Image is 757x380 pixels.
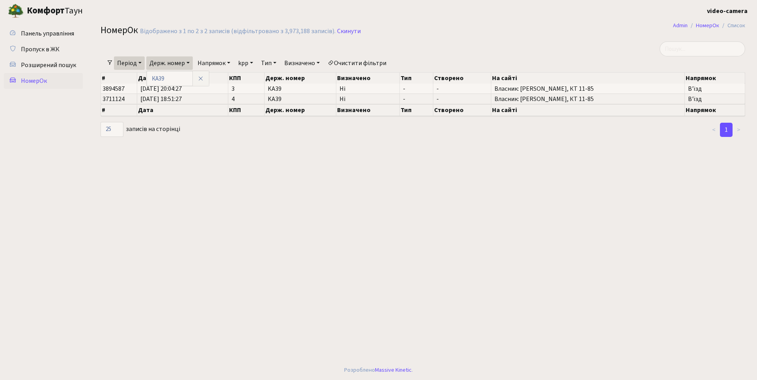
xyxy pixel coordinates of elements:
span: Власник: [PERSON_NAME], КТ 11-85 [494,86,681,92]
span: Таун [27,4,83,18]
th: КПП [228,104,264,116]
span: [DATE] 20:04:27 [140,86,225,92]
a: НомерОк [4,73,83,89]
th: Держ. номер [265,104,337,116]
a: Пропуск в ЖК [4,41,83,57]
a: Держ. номер [146,56,193,70]
span: В'їзд [688,86,742,92]
span: 3894587 [103,84,125,93]
span: KA39 [268,95,282,103]
a: Напрямок [194,56,233,70]
a: Очистити фільтри [324,56,390,70]
a: Massive Kinetic [375,366,412,374]
li: Список [719,21,745,30]
th: Тип [400,104,433,116]
span: Ні [339,86,396,92]
th: Держ. номер [265,73,337,84]
a: Скинути [337,28,361,35]
th: Визначено [336,104,400,116]
th: На сайті [491,73,685,84]
span: KA39 [268,84,282,93]
a: Визначено [281,56,323,70]
span: - [436,86,487,92]
span: - [403,96,430,102]
th: # [101,104,137,116]
div: Розроблено . [344,366,413,374]
a: kpp [235,56,256,70]
th: КПП [228,73,264,84]
a: Період [114,56,145,70]
b: Комфорт [27,4,65,17]
button: Переключити навігацію [99,4,118,17]
span: - [436,96,487,102]
div: Відображено з 1 по 2 з 2 записів (відфільтровано з 3,973,188 записів). [140,28,336,35]
a: video-camera [707,6,748,16]
span: Пропуск в ЖК [21,45,60,54]
input: Пошук... [660,41,745,56]
span: [DATE] 18:51:27 [140,96,225,102]
a: НомерОк [696,21,719,30]
span: Розширений пошук [21,61,76,69]
a: Панель управління [4,26,83,41]
th: Визначено [336,73,400,84]
th: Створено [433,73,491,84]
span: - [403,86,430,92]
span: Панель управління [21,29,74,38]
th: Дата [137,73,228,84]
b: video-camera [707,7,748,15]
span: Ні [339,96,396,102]
span: 3711124 [103,95,125,103]
span: В'їзд [688,96,742,102]
th: Тип [400,73,433,84]
th: На сайті [491,104,685,116]
a: Тип [258,56,280,70]
span: 3 [231,86,261,92]
span: НомерОк [101,23,138,37]
span: 4 [231,96,261,102]
a: Розширений пошук [4,57,83,73]
th: Напрямок [685,104,745,116]
th: # [101,73,137,84]
a: Admin [673,21,688,30]
nav: breadcrumb [661,17,757,34]
span: Власник: [PERSON_NAME], КТ 11-85 [494,96,681,102]
label: записів на сторінці [101,122,180,137]
select: записів на сторінці [101,122,123,137]
a: 1 [720,123,733,137]
th: Дата [137,104,228,116]
th: Створено [433,104,491,116]
span: НомерОк [21,77,47,85]
img: logo.png [8,3,24,19]
th: Напрямок [685,73,745,84]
